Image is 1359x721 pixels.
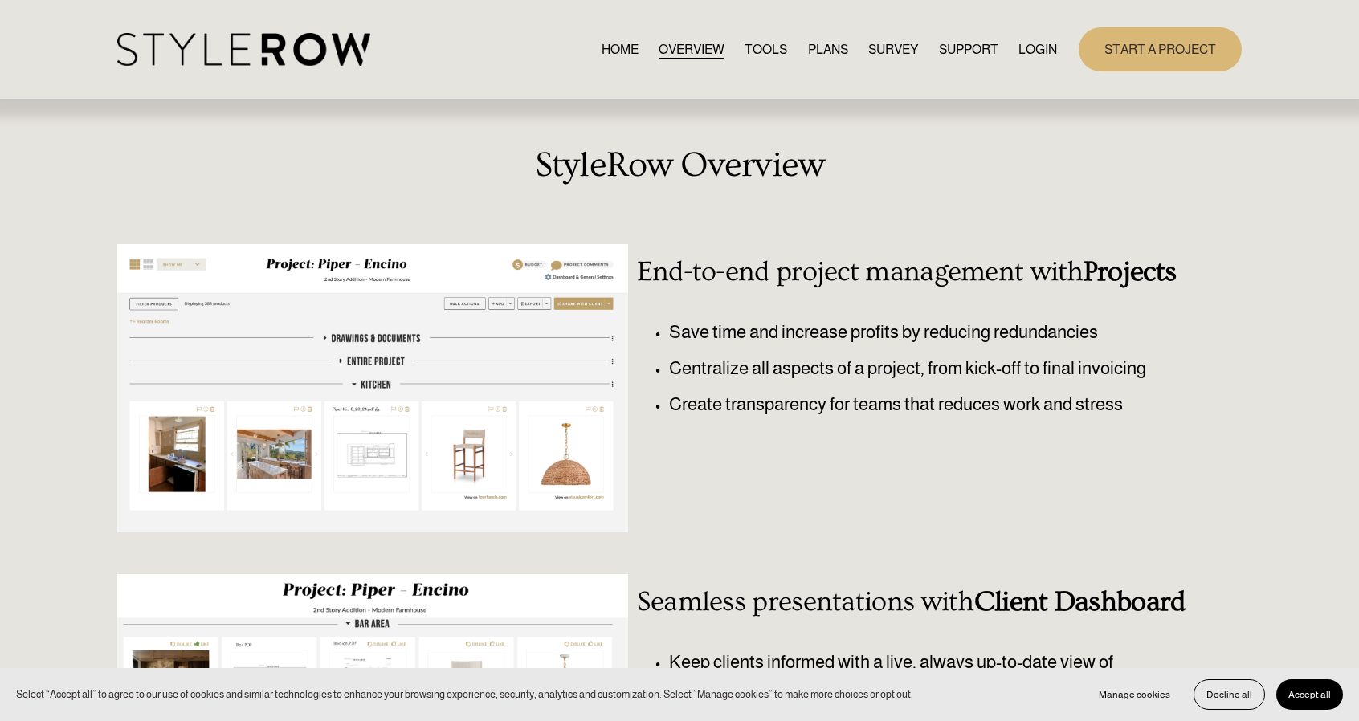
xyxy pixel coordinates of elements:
a: OVERVIEW [659,39,724,60]
a: PLANS [808,39,848,60]
a: folder dropdown [939,39,998,60]
a: HOME [602,39,639,60]
a: LOGIN [1018,39,1057,60]
span: SUPPORT [939,40,998,59]
img: StyleRow [117,33,370,66]
a: START A PROJECT [1079,27,1242,71]
a: TOOLS [745,39,787,60]
a: SURVEY [868,39,918,60]
p: Select “Accept all” to agree to our use of cookies and similar technologies to enhance your brows... [16,686,913,702]
h3: End-to-end project management with [637,256,1194,288]
strong: Projects [1084,256,1176,287]
p: Save time and increase profits by reducing redundancies [669,319,1194,346]
button: Accept all [1276,679,1343,710]
p: Create transparency for teams that reduces work and stress [669,391,1194,418]
button: Decline all [1194,679,1265,710]
p: Centralize all aspects of a project, from kick-off to final invoicing [669,355,1194,382]
span: Manage cookies [1099,689,1170,700]
h2: StyleRow Overview [117,145,1242,185]
h3: Seamless presentations with [637,586,1194,618]
p: Keep clients informed with a live, always up-to-date view of their project [669,649,1148,703]
span: Decline all [1206,689,1252,700]
button: Manage cookies [1087,679,1182,710]
span: Accept all [1288,689,1331,700]
strong: Client Dashboard [974,586,1186,617]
